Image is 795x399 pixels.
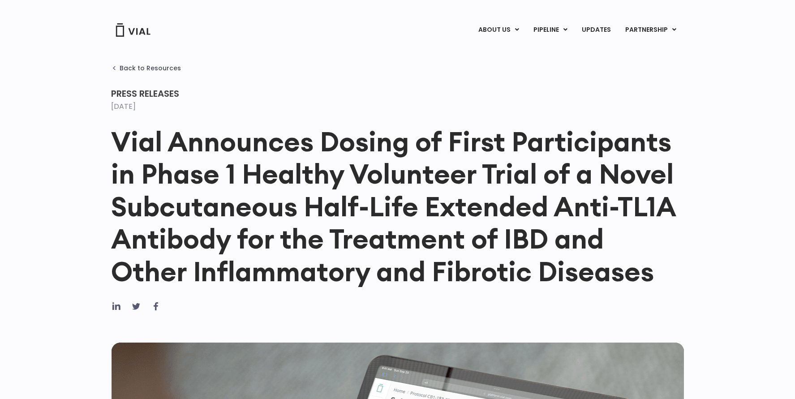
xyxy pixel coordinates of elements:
span: Back to Resources [120,64,181,72]
div: Share on linkedin [111,301,122,312]
div: Share on facebook [150,301,161,312]
h1: Vial Announces Dosing of First Participants in Phase 1 Healthy Volunteer Trial of a Novel Subcuta... [111,125,684,287]
div: Share on twitter [131,301,142,312]
a: Back to Resources [111,64,181,72]
a: PIPELINEMenu Toggle [526,22,574,38]
a: PARTNERSHIPMenu Toggle [618,22,683,38]
span: Press Releases [111,87,179,100]
a: UPDATES [575,22,618,38]
time: [DATE] [111,101,136,112]
img: Vial Logo [115,23,151,37]
a: ABOUT USMenu Toggle [471,22,526,38]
